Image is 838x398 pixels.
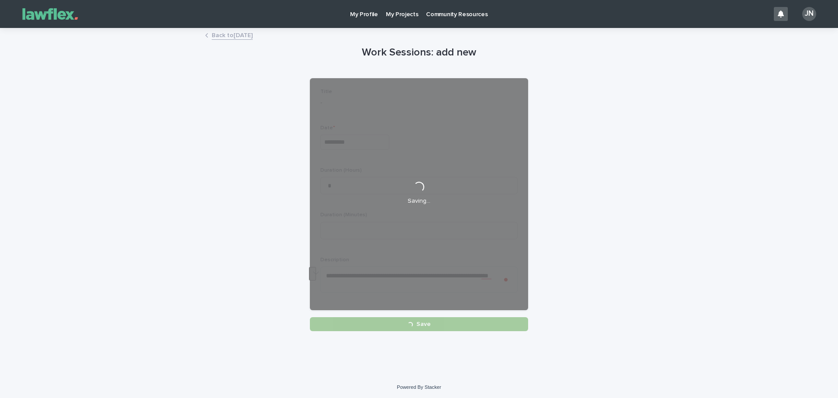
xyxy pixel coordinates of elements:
[310,46,528,59] h1: Work Sessions: add new
[17,5,83,23] img: Gnvw4qrBSHOAfo8VMhG6
[212,30,253,40] a: Back to[DATE]
[408,197,430,205] p: Saving…
[416,321,431,327] span: Save
[397,384,441,390] a: Powered By Stacker
[802,7,816,21] div: JN
[310,317,528,331] button: Save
